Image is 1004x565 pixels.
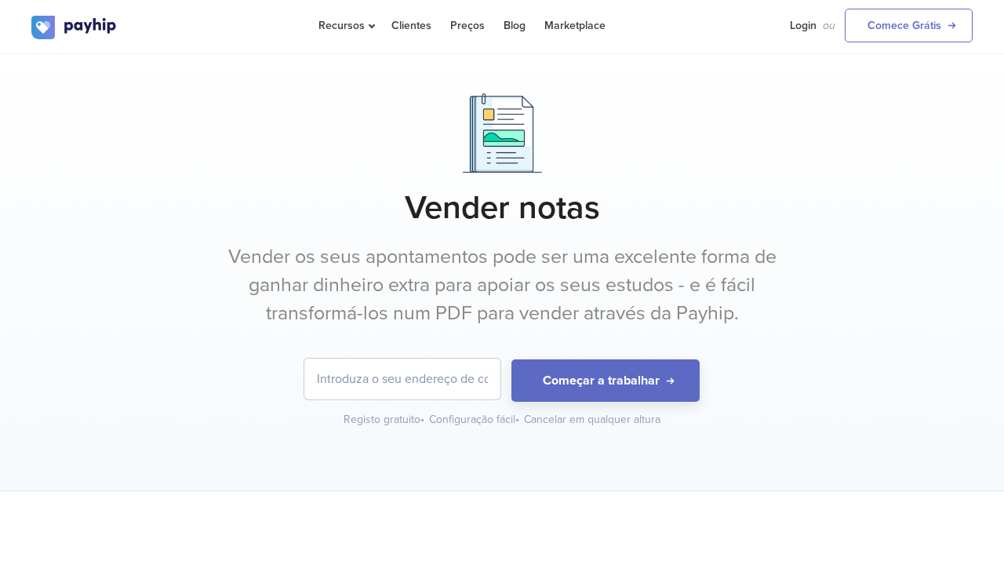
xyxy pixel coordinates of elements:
input: Introduza o seu endereço de correio eletrónico [304,359,500,399]
span: Recursos [318,19,373,32]
div: Registo gratuito [344,412,426,428]
div: Cancelar em qualquer altura [524,412,660,428]
img: logo.svg [31,16,118,39]
img: Documents.png [463,93,542,173]
span: • [420,413,424,426]
h1: Vender notas [31,188,973,228]
div: Configuração fácil [429,412,521,428]
a: Comece Grátis [845,9,973,42]
button: Começar a trabalhar [511,359,700,403]
p: Vender os seus apontamentos pode ser uma excelente forma de ganhar dinheiro extra para apoiar os ... [208,243,796,327]
span: • [515,413,519,426]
